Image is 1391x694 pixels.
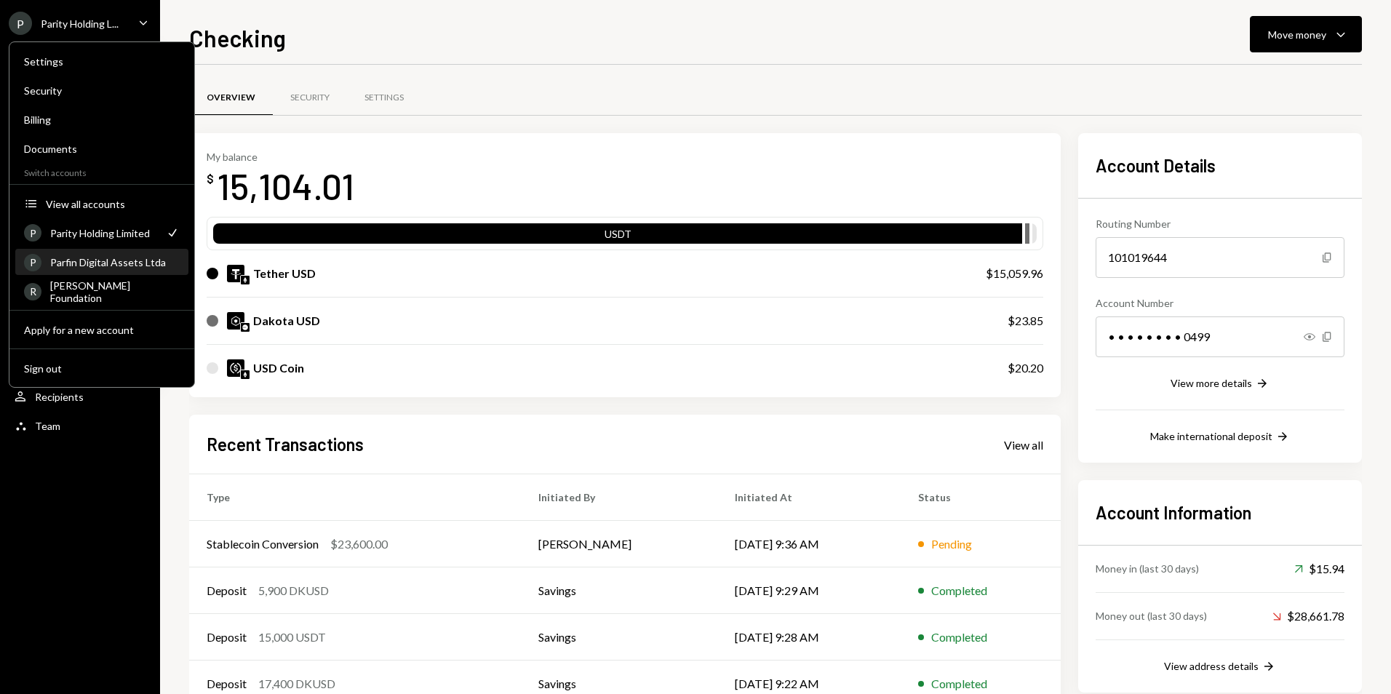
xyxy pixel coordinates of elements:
div: Completed [931,675,987,693]
div: $23,600.00 [330,535,388,553]
h2: Recent Transactions [207,432,364,456]
div: 15,104.01 [217,163,354,209]
a: R[PERSON_NAME] Foundation [15,278,188,304]
img: base-mainnet [241,323,250,332]
div: $28,661.78 [1272,607,1344,625]
img: DKUSD [227,312,244,330]
th: Type [189,474,521,521]
div: Dakota USD [253,312,320,330]
th: Initiated By [521,474,717,521]
a: Settings [15,48,188,74]
img: ethereum-mainnet [241,276,250,284]
td: Savings [521,614,717,661]
button: Make international deposit [1150,429,1290,445]
div: Money in (last 30 days) [1096,561,1199,576]
div: Deposit [207,675,247,693]
div: Pending [931,535,972,553]
div: Money out (last 30 days) [1096,608,1207,623]
a: Security [15,77,188,103]
div: P [24,224,41,242]
div: Completed [931,582,987,599]
div: View more details [1171,377,1252,389]
img: USDC [227,359,244,377]
div: Apply for a new account [24,324,180,336]
img: ethereum-mainnet [241,370,250,379]
div: Completed [931,629,987,646]
div: Settings [364,92,404,104]
div: Tether USD [253,265,316,282]
div: $20.20 [1008,359,1043,377]
a: PParfin Digital Assets Ltda [15,249,188,275]
button: View address details [1164,659,1276,675]
div: $ [207,172,214,186]
div: $15.94 [1294,560,1344,578]
div: Parity Holding L... [41,17,119,30]
div: Security [290,92,330,104]
div: 15,000 USDT [258,629,326,646]
div: $15,059.96 [986,265,1043,282]
a: Billing [15,106,188,132]
div: Recipients [35,391,84,403]
div: My balance [207,151,354,163]
div: [PERSON_NAME] Foundation [50,279,180,304]
div: View address details [1164,660,1259,672]
div: USDT [213,226,1022,247]
div: P [24,254,41,271]
h2: Account Information [1096,500,1344,525]
td: [DATE] 9:29 AM [717,567,901,614]
div: Move money [1268,27,1326,42]
button: Move money [1250,16,1362,52]
div: Overview [207,92,255,104]
div: Settings [24,55,180,68]
div: Team [35,420,60,432]
h2: Account Details [1096,153,1344,178]
div: • • • • • • • • 0499 [1096,316,1344,357]
button: View all accounts [15,191,188,218]
td: [PERSON_NAME] [521,521,717,567]
div: Documents [24,143,180,155]
a: Team [9,412,151,439]
div: Deposit [207,582,247,599]
div: View all [1004,438,1043,452]
th: Initiated At [717,474,901,521]
div: Make international deposit [1150,430,1272,442]
td: [DATE] 9:36 AM [717,521,901,567]
a: View all [1004,436,1043,452]
button: Apply for a new account [15,317,188,343]
div: USD Coin [253,359,304,377]
a: Security [273,79,347,116]
div: Billing [24,113,180,126]
div: Parfin Digital Assets Ltda [50,256,180,268]
th: Status [901,474,1061,521]
div: Security [24,84,180,97]
div: Routing Number [1096,216,1344,231]
div: R [24,283,41,300]
div: Switch accounts [9,164,194,178]
img: USDT [227,265,244,282]
a: Documents [15,135,188,161]
td: Savings [521,567,717,614]
a: Recipients [9,383,151,410]
div: 17,400 DKUSD [258,675,335,693]
h1: Checking [189,23,286,52]
div: Parity Holding Limited [50,227,156,239]
div: Sign out [24,362,180,375]
button: View more details [1171,376,1270,392]
div: $23.85 [1008,312,1043,330]
div: Account Number [1096,295,1344,311]
button: Sign out [15,356,188,382]
div: Deposit [207,629,247,646]
div: 5,900 DKUSD [258,582,329,599]
a: Settings [347,79,421,116]
div: Stablecoin Conversion [207,535,319,553]
div: View all accounts [46,198,180,210]
td: [DATE] 9:28 AM [717,614,901,661]
div: P [9,12,32,35]
a: Overview [189,79,273,116]
div: 101019644 [1096,237,1344,278]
